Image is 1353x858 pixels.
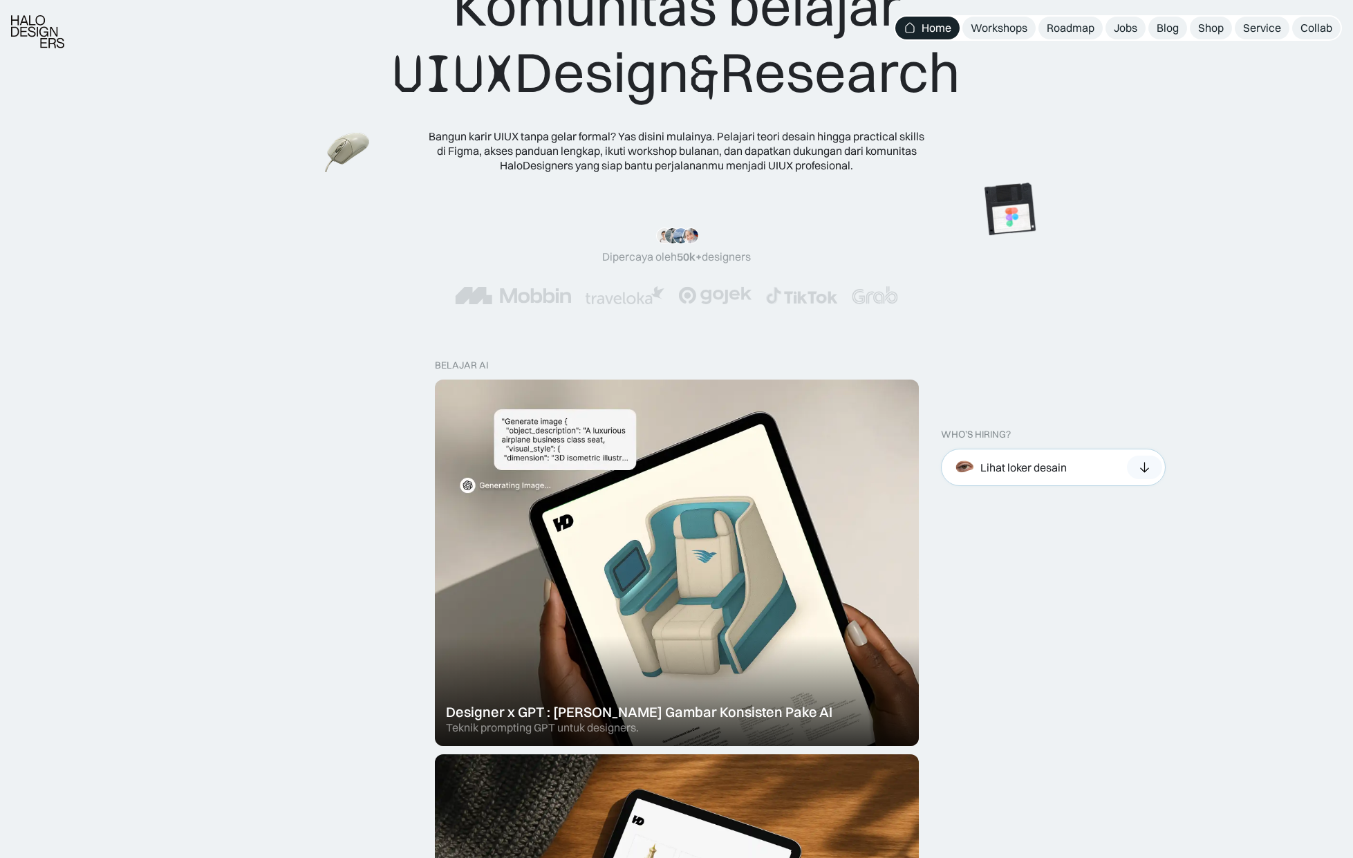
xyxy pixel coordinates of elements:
a: Home [895,17,960,39]
span: 50k+ [677,250,702,263]
a: Collab [1292,17,1341,39]
div: Home [922,21,951,35]
a: Roadmap [1038,17,1103,39]
span: UIUX [393,41,514,107]
div: Bangun karir UIUX tanpa gelar formal? Yas disini mulainya. Pelajari teori desain hingga practical... [428,129,926,172]
a: Workshops [962,17,1036,39]
a: Service [1235,17,1289,39]
a: Jobs [1105,17,1146,39]
a: Designer x GPT : [PERSON_NAME] Gambar Konsisten Pake AITeknik prompting GPT untuk designers. [435,380,919,746]
div: Blog [1157,21,1179,35]
span: & [689,41,720,107]
div: Lihat loker desain [980,460,1067,475]
div: Jobs [1114,21,1137,35]
div: Collab [1300,21,1332,35]
div: Dipercaya oleh designers [602,250,751,264]
div: belajar ai [435,360,488,371]
div: Roadmap [1047,21,1094,35]
div: Service [1243,21,1281,35]
div: Workshops [971,21,1027,35]
div: Shop [1198,21,1224,35]
a: Blog [1148,17,1187,39]
div: WHO’S HIRING? [941,429,1011,440]
a: Shop [1190,17,1232,39]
